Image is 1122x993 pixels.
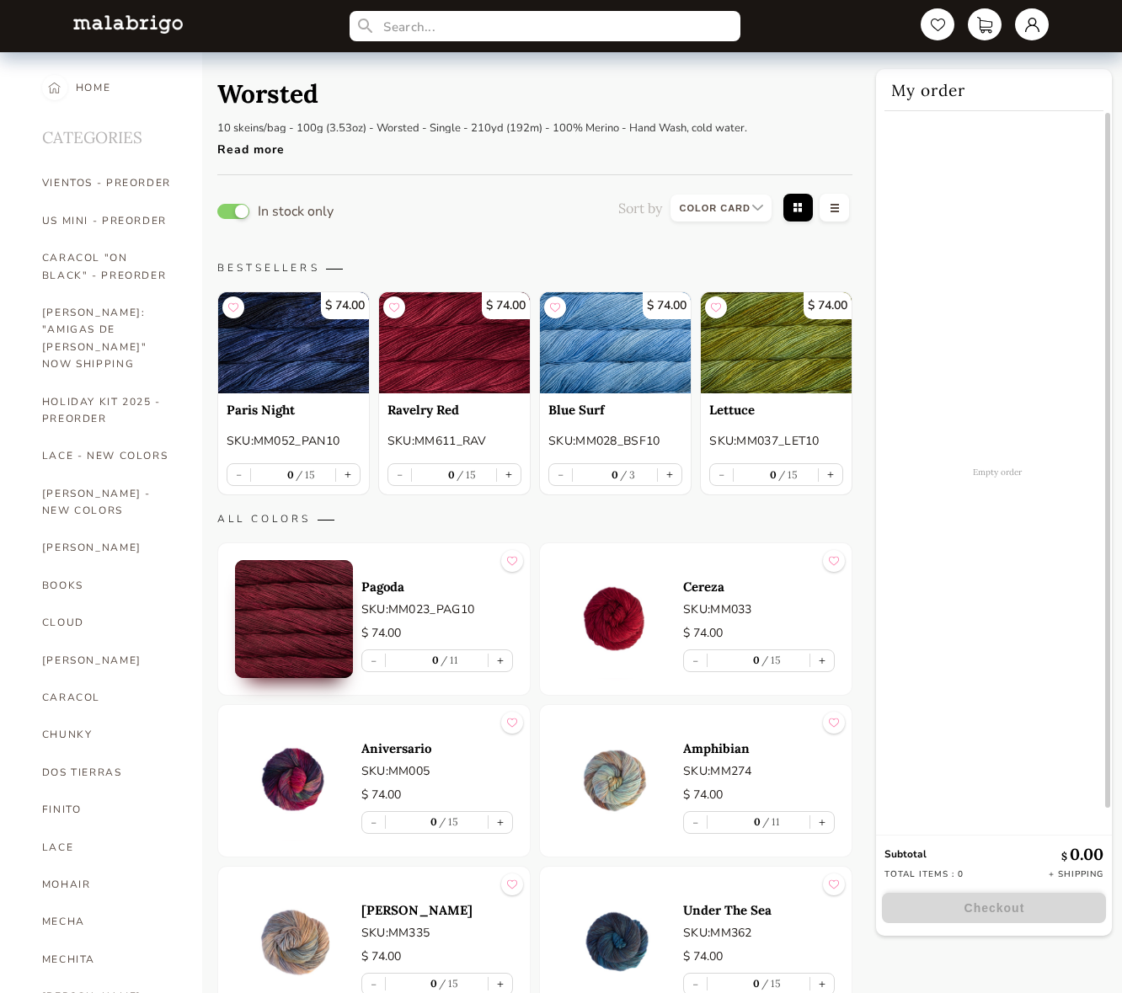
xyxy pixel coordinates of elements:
[482,292,530,319] p: $ 74.00
[701,292,852,393] img: Lettuce
[227,432,361,450] p: SKU: MM052_PAN10
[439,654,458,666] label: 11
[361,786,513,804] p: $ 74.00
[321,292,369,319] p: $ 74.00
[1061,850,1070,862] span: $
[489,650,512,671] button: +
[42,716,177,753] a: CHUNKY
[42,604,177,641] a: CLOUD
[361,579,513,595] a: Pagoda
[42,941,177,978] a: MECHITA
[760,654,782,666] label: 15
[557,722,675,840] img: 0.jpg
[42,791,177,828] a: FINITO
[235,722,353,840] img: 0.jpg
[42,642,177,679] a: [PERSON_NAME]
[217,133,747,157] div: Read more
[643,292,691,319] p: $ 74.00
[217,512,853,526] p: ALL COLORS
[42,754,177,791] a: DOS TIERRAS
[780,192,816,227] img: grid-view.f2ab8e65.svg
[336,464,360,485] button: +
[218,292,369,393] img: Paris Night
[235,560,353,678] img: 0.jpg
[1049,868,1103,880] p: + Shipping
[258,206,334,217] p: In stock only
[683,948,835,966] p: $ 74.00
[361,924,513,942] p: SKU: MM335
[48,75,61,100] img: home-nav-btn.c16b0172.svg
[227,402,361,418] a: Paris Night
[760,977,782,990] label: 15
[42,437,177,474] a: LACE - NEW COLORS
[709,402,843,418] p: Lettuce
[42,679,177,716] a: CARACOL
[217,120,747,136] p: 10 skeins/bag - 100g (3.53oz) - Worsted - Single - 210yd (192m) - 100% Merino - Hand Wash, cold w...
[42,383,177,438] a: HOLIDAY KIT 2025 - PREORDER
[361,762,513,780] p: SKU: MM005
[884,868,964,880] p: Total items : 0
[76,69,111,106] div: HOME
[540,292,691,393] img: Blue Surf
[683,579,835,595] a: Cereza
[709,432,843,450] p: SKU: MM037_LET10
[618,200,662,216] p: Sort by
[618,468,636,481] label: 3
[876,111,1118,832] div: Empty order
[761,815,780,828] label: 11
[557,560,675,678] img: 0.jpg
[810,650,834,671] button: +
[42,567,177,604] a: BOOKS
[361,902,513,918] a: [PERSON_NAME]
[42,294,177,383] a: [PERSON_NAME]: "AMIGAS DE [PERSON_NAME]" NOW SHIPPING
[379,292,530,393] a: $ 74.00
[361,601,513,618] p: SKU: MM023_PAG10
[42,529,177,566] a: [PERSON_NAME]
[683,902,835,918] a: Under The Sea
[387,402,521,418] a: Ravelry Red
[73,15,183,33] img: L5WsItTXhTFtyxb3tkNoXNspfcfOAAWlbXYcuBTUg0FA22wzaAJ6kXiYLTb6coiuTfQf1mE2HwVko7IAAAAASUVORK5CYII=
[42,202,177,239] a: US MINI - PREORDER
[548,432,682,450] p: SKU: MM028_BSF10
[42,475,177,530] a: [PERSON_NAME] - NEW COLORS
[701,292,852,393] a: $ 74.00
[455,468,477,481] label: 15
[42,239,177,294] a: CARACOL "ON BLACK" - PREORDER
[42,164,177,201] a: VIENTOS - PREORDER
[379,292,530,393] img: Ravelry Red
[361,740,513,756] a: Aniversario
[819,464,842,485] button: +
[683,740,835,756] a: Amphibian
[548,402,682,418] a: Blue Surf
[540,292,691,393] a: $ 74.00
[816,192,852,227] img: table-view__disabled.3d689eb7.svg
[437,815,459,828] label: 15
[882,893,1106,923] button: Checkout
[217,77,318,109] h1: Worsted
[804,292,852,319] p: $ 74.00
[683,624,835,643] p: $ 74.00
[437,977,459,990] label: 15
[42,829,177,866] a: LACE
[489,812,512,833] button: +
[777,468,799,481] label: 15
[361,624,513,643] p: $ 74.00
[42,866,177,903] a: MOHAIR
[387,432,521,450] p: SKU: MM611_RAV
[658,464,681,485] button: +
[361,948,513,966] p: $ 74.00
[683,786,835,804] p: $ 74.00
[42,106,177,164] h2: CATEGORIES
[884,69,1103,111] h2: My order
[217,261,853,275] p: BESTSELLERS
[497,464,521,485] button: +
[683,762,835,780] p: SKU: MM274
